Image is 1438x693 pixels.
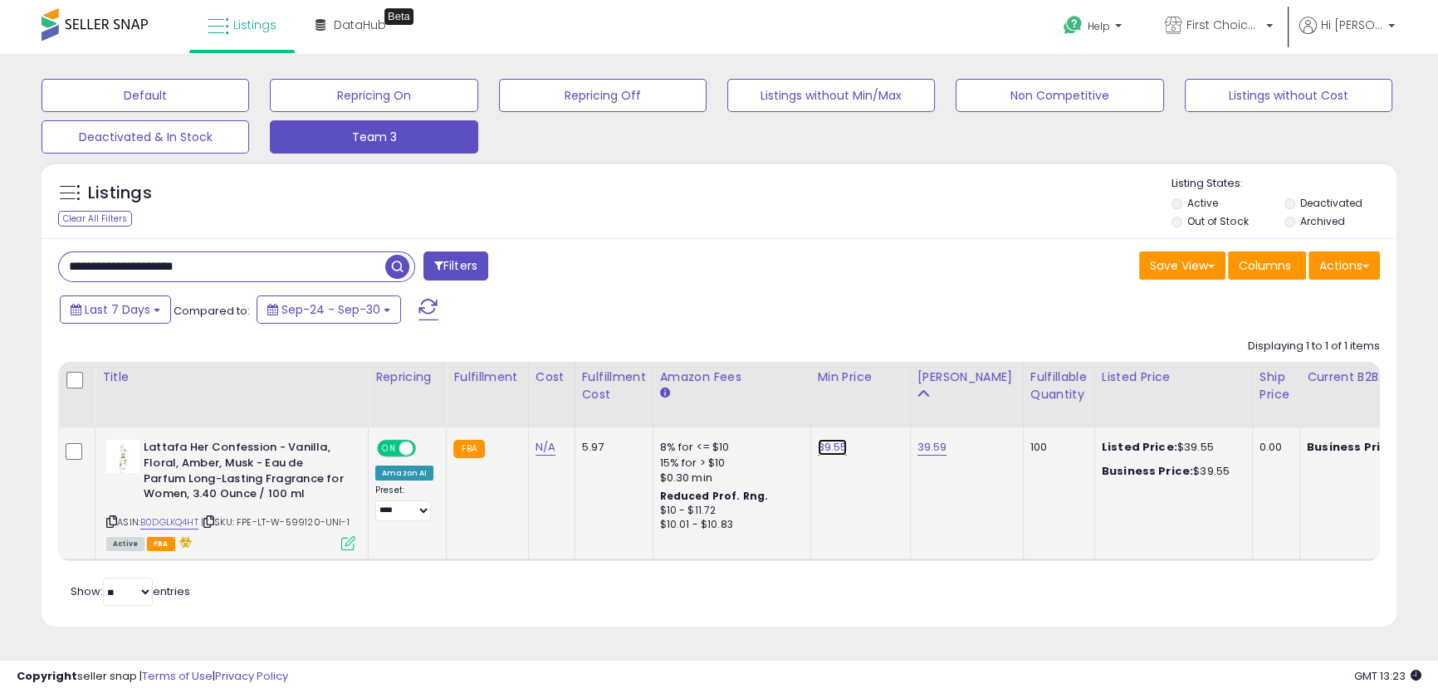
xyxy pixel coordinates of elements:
[60,295,171,324] button: Last 7 Days
[1239,257,1291,274] span: Columns
[379,442,399,456] span: ON
[1102,368,1245,386] div: Listed Price
[1088,19,1110,33] span: Help
[1300,214,1345,228] label: Archived
[727,79,935,112] button: Listings without Min/Max
[1228,251,1306,280] button: Columns
[660,518,798,532] div: $10.01 - $10.83
[102,368,361,386] div: Title
[453,440,484,458] small: FBA
[1063,15,1083,36] i: Get Help
[106,537,144,551] span: All listings currently available for purchase on Amazon
[582,368,646,403] div: Fulfillment Cost
[270,79,477,112] button: Repricing On
[660,456,798,471] div: 15% for > $10
[1259,440,1287,455] div: 0.00
[201,515,350,529] span: | SKU: FPE-LT-W-599120-UNI-1
[423,251,488,281] button: Filters
[334,17,386,33] span: DataHub
[1259,368,1293,403] div: Ship Price
[956,79,1163,112] button: Non Competitive
[1321,17,1383,33] span: Hi [PERSON_NAME]
[660,471,798,486] div: $0.30 min
[375,368,439,386] div: Repricing
[147,537,175,551] span: FBA
[270,120,477,154] button: Team 3
[17,669,288,685] div: seller snap | |
[233,17,276,33] span: Listings
[257,295,401,324] button: Sep-24 - Sep-30
[175,536,193,548] i: hazardous material
[413,442,440,456] span: OFF
[1050,2,1138,54] a: Help
[660,504,798,518] div: $10 - $11.72
[1299,17,1395,54] a: Hi [PERSON_NAME]
[1186,17,1261,33] span: First Choice Online
[499,79,707,112] button: Repricing Off
[88,182,152,205] h5: Listings
[1185,79,1392,112] button: Listings without Cost
[818,368,903,386] div: Min Price
[917,439,947,456] a: 39.59
[1030,368,1088,403] div: Fulfillable Quantity
[453,368,521,386] div: Fulfillment
[1102,463,1193,479] b: Business Price:
[281,301,380,318] span: Sep-24 - Sep-30
[1308,251,1380,280] button: Actions
[1171,176,1396,192] p: Listing States:
[582,440,640,455] div: 5.97
[71,583,190,599] span: Show: entries
[660,386,670,401] small: Amazon Fees.
[17,668,77,684] strong: Copyright
[1354,668,1421,684] span: 2025-10-8 13:23 GMT
[174,303,250,319] span: Compared to:
[1300,196,1362,210] label: Deactivated
[1307,439,1398,455] b: Business Price:
[1187,196,1218,210] label: Active
[144,440,345,505] b: Lattafa Her Confession - Vanilla, Floral, Amber, Musk - Eau de Parfum Long-Lasting Fragrance for ...
[818,439,848,456] a: 39.55
[106,440,355,549] div: ASIN:
[917,368,1016,386] div: [PERSON_NAME]
[660,489,769,503] b: Reduced Prof. Rng.
[1030,440,1082,455] div: 100
[1102,464,1240,479] div: $39.55
[215,668,288,684] a: Privacy Policy
[85,301,150,318] span: Last 7 Days
[1187,214,1248,228] label: Out of Stock
[1102,439,1177,455] b: Listed Price:
[660,440,798,455] div: 8% for <= $10
[1102,440,1240,455] div: $39.55
[375,466,433,481] div: Amazon AI
[142,668,213,684] a: Terms of Use
[384,8,413,25] div: Tooltip anchor
[536,368,568,386] div: Cost
[1139,251,1225,280] button: Save View
[140,515,198,530] a: B0DGLKQ4HT
[106,440,139,473] img: 21+LifV1mqL._SL40_.jpg
[1248,339,1380,354] div: Displaying 1 to 1 of 1 items
[58,211,132,227] div: Clear All Filters
[375,485,433,522] div: Preset:
[536,439,555,456] a: N/A
[660,368,804,386] div: Amazon Fees
[42,79,249,112] button: Default
[42,120,249,154] button: Deactivated & In Stock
